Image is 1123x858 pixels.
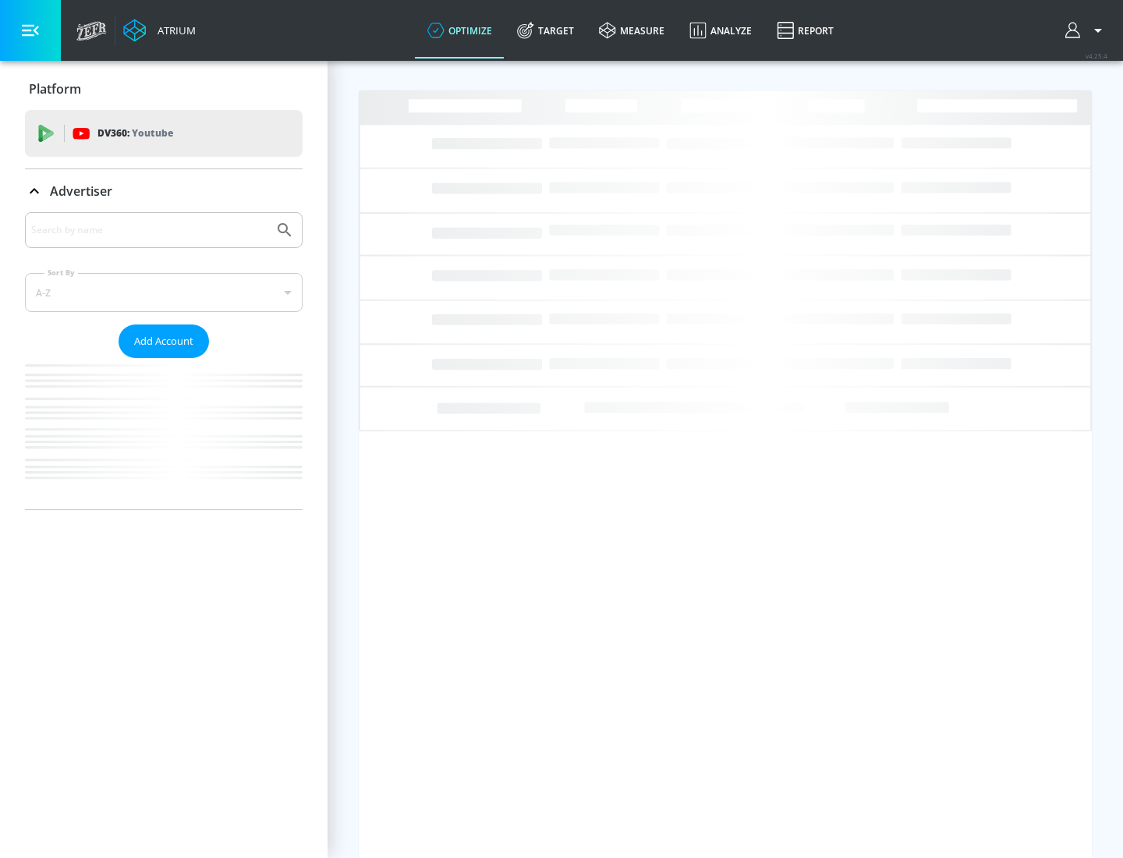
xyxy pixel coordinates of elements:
p: Advertiser [50,183,112,200]
div: DV360: Youtube [25,110,303,157]
nav: list of Advertiser [25,358,303,509]
a: optimize [415,2,505,58]
span: v 4.25.4 [1086,51,1107,60]
p: Youtube [132,125,173,141]
div: A-Z [25,273,303,312]
input: Search by name [31,220,267,240]
div: Platform [25,67,303,111]
a: measure [586,2,677,58]
div: Advertiser [25,169,303,213]
a: Analyze [677,2,764,58]
a: Report [764,2,846,58]
label: Sort By [44,268,78,278]
p: DV360: [97,125,173,142]
div: Advertiser [25,212,303,509]
button: Add Account [119,324,209,358]
span: Add Account [134,332,193,350]
div: Atrium [151,23,196,37]
a: Target [505,2,586,58]
p: Platform [29,80,81,97]
a: Atrium [123,19,196,42]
